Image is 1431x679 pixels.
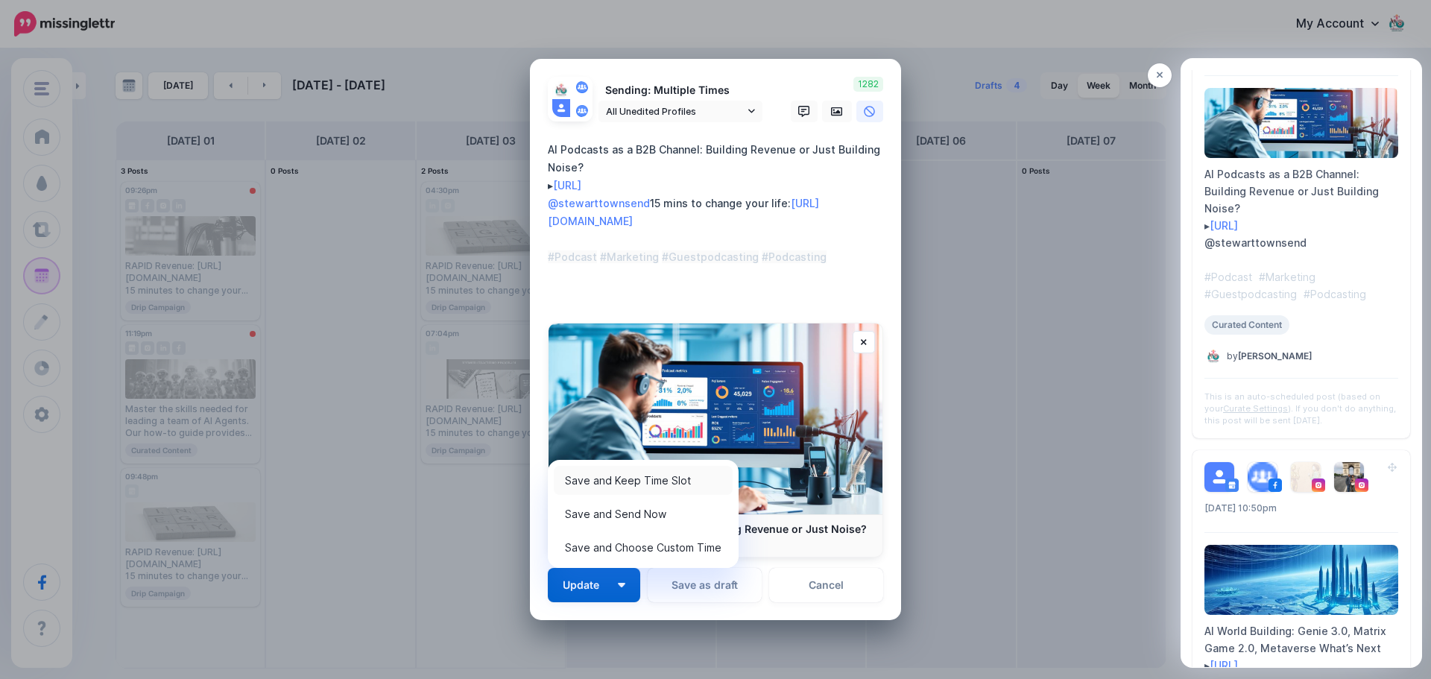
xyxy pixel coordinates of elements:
a: Cancel [769,568,883,602]
div: Update [548,460,739,568]
img: aDtjnaRy1nj-bsa139534.png [576,81,588,93]
span: Update [563,580,610,590]
div: AI Podcasts as a B2B Channel: Building Revenue or Just Building Noise? ▸ 15 mins to change your l... [548,141,891,266]
span: 1282 [853,77,883,92]
span: All Unedited Profiles [606,104,745,119]
button: Save as draft [648,568,762,602]
img: aDtjnaRy1nj-bsa139535.png [576,105,588,117]
a: Save and Keep Time Slot [554,466,733,495]
img: AI Podcasts B2B Channel: Building Revenue or Just Noise? [549,323,882,514]
a: Save and Send Now [554,499,733,528]
button: Update [548,568,640,602]
img: user_default_image.png [552,99,570,117]
img: 293739338_113555524758435_6240255962081998429_n-bsa139531.jpg [552,81,570,99]
a: All Unedited Profiles [598,101,762,122]
p: Sending: Multiple Times [598,82,762,99]
img: arrow-down-white.png [618,583,625,587]
a: Save and Choose Custom Time [554,533,733,562]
